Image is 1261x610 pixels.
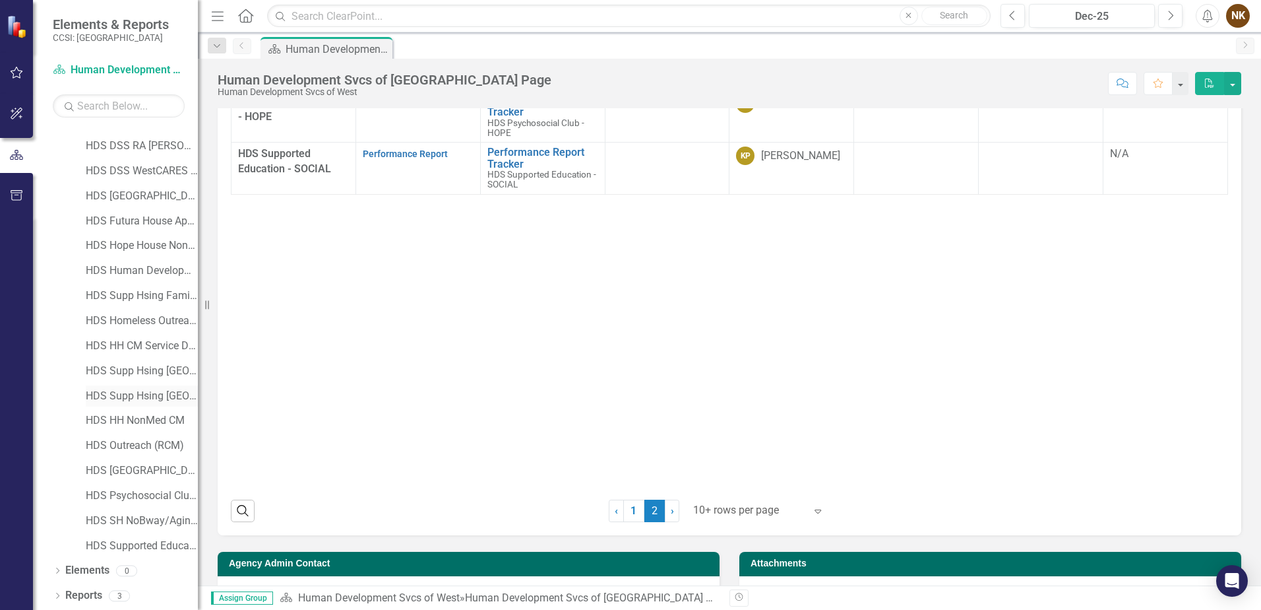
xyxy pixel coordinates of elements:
[7,15,30,38] img: ClearPoint Strategy
[65,563,109,578] a: Elements
[615,504,618,517] span: ‹
[671,504,674,517] span: ›
[218,73,551,87] div: Human Development Svcs of [GEOGRAPHIC_DATA] Page
[487,118,584,138] span: HDS Psychosocial Club - HOPE
[363,149,448,159] a: Performance Report
[1033,9,1150,24] div: Dec-25
[465,592,729,604] div: Human Development Svcs of [GEOGRAPHIC_DATA] Page
[736,147,754,165] div: KP
[86,389,198,404] a: HDS Supp Hsing [GEOGRAPHIC_DATA] PC/Long Stay
[86,489,198,504] a: HDS Psychosocial Club - HOPE
[487,169,596,189] span: HDS Supported Education - SOCIAL
[238,147,331,175] span: HDS Supported Education - SOCIAL
[86,263,198,279] a: HDS Human Development House
[280,591,720,606] div: »
[65,588,102,603] a: Reports
[53,63,185,78] a: Human Development Svcs of West
[86,539,198,554] a: HDS Supported Education - SOCIAL
[86,364,198,379] a: HDS Supp Hsing [GEOGRAPHIC_DATA]
[1226,4,1250,28] button: NK
[86,314,198,329] a: HDS Homeless Outreach
[761,149,840,164] div: [PERSON_NAME]
[940,10,968,20] span: Search
[86,288,198,304] a: HDS Supp Hsing Family plus CM
[53,32,169,43] small: CCSI: [GEOGRAPHIC_DATA]
[86,164,198,179] a: HDS DSS WestCARES [PERSON_NAME]
[267,5,991,28] input: Search ClearPoint...
[86,438,198,454] a: HDS Outreach (RCM)
[487,147,598,170] a: Performance Report Tracker
[53,94,185,118] input: Search Below...
[86,413,198,428] a: HDS HH NonMed CM
[605,90,729,143] td: Double-Click to Edit
[229,559,713,568] h3: Agency Admin Contact
[298,592,460,604] a: Human Development Svcs of West
[1029,4,1155,28] button: Dec-25
[218,87,551,97] div: Human Development Svcs of West
[53,17,169,32] span: Elements & Reports
[86,514,198,529] a: HDS SH NoBway/AgingOut/BPR/EdDemo/MICAHomeless
[921,7,987,25] button: Search
[623,500,644,522] a: 1
[86,463,198,479] a: HDS [GEOGRAPHIC_DATA][PERSON_NAME]
[286,41,389,57] div: Human Development Svcs of [GEOGRAPHIC_DATA] Page
[605,143,729,195] td: Double-Click to Edit
[211,592,273,605] span: Assign Group
[109,590,130,601] div: 3
[1216,565,1248,597] div: Open Intercom Messenger
[86,189,198,204] a: HDS [GEOGRAPHIC_DATA]
[480,90,605,143] td: Double-Click to Edit Right Click for Context Menu
[751,559,1235,568] h3: Attachments
[116,565,137,576] div: 0
[86,214,198,229] a: HDS Futura House Apartments
[1110,147,1221,162] div: N/A
[86,339,198,354] a: HDS HH CM Service Dollars
[480,143,605,195] td: Double-Click to Edit Right Click for Context Menu
[86,139,198,154] a: HDS DSS RA [PERSON_NAME]
[644,500,665,522] span: 2
[86,238,198,254] a: HDS Hope House NonMed CC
